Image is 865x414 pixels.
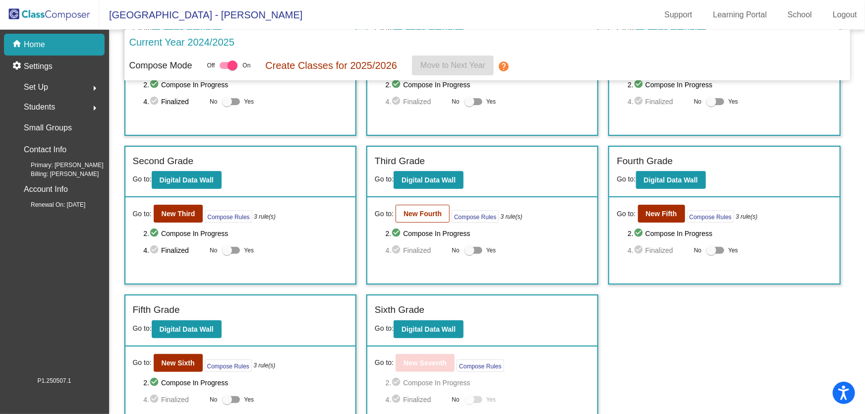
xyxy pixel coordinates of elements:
span: On [242,61,250,70]
span: Yes [728,244,738,256]
span: No [210,97,217,106]
mat-icon: check_circle [391,244,403,256]
span: No [452,246,460,255]
span: Go to: [375,175,394,183]
button: New Seventh [396,354,455,372]
span: No [452,97,460,106]
b: Digital Data Wall [160,325,214,333]
span: Yes [486,244,496,256]
mat-icon: check_circle [634,244,645,256]
span: Renewal On: [DATE] [15,200,85,209]
mat-icon: check_circle [391,394,403,406]
span: Go to: [133,209,152,219]
span: No [694,246,701,255]
span: 4. Finalized [386,394,447,406]
span: Move to Next Year [420,61,485,69]
p: Account Info [24,182,68,196]
mat-icon: check_circle [391,228,403,239]
b: New Third [162,210,195,218]
button: Compose Rules [205,210,252,223]
span: No [210,395,217,404]
span: 2. Compose In Progress [386,79,590,91]
mat-icon: settings [12,60,24,72]
mat-icon: arrow_right [89,82,101,94]
p: Current Year 2024/2025 [129,35,234,50]
span: Go to: [375,357,394,368]
b: Digital Data Wall [160,176,214,184]
span: 4. Finalized [628,244,689,256]
mat-icon: check_circle [391,79,403,91]
b: Digital Data Wall [402,176,456,184]
span: Go to: [133,324,152,332]
p: Home [24,39,45,51]
span: 4. Finalized [386,96,447,108]
mat-icon: check_circle [634,79,645,91]
button: New Third [154,205,203,223]
i: 3 rule(s) [254,212,276,221]
button: Digital Data Wall [152,320,222,338]
span: Primary: [PERSON_NAME] [15,161,104,170]
button: Digital Data Wall [152,171,222,189]
span: 2. Compose In Progress [628,228,832,239]
span: Yes [244,96,254,108]
span: Go to: [375,324,394,332]
p: Contact Info [24,143,66,157]
mat-icon: check_circle [149,228,161,239]
span: Go to: [617,209,635,219]
span: 4. Finalized [143,394,205,406]
button: Digital Data Wall [394,320,463,338]
label: Fifth Grade [133,303,180,317]
p: Settings [24,60,53,72]
mat-icon: check_circle [149,96,161,108]
span: Students [24,100,55,114]
button: Compose Rules [205,359,252,372]
button: Compose Rules [687,210,734,223]
mat-icon: arrow_right [89,102,101,114]
span: 4. Finalized [143,244,205,256]
b: New Fourth [404,210,442,218]
span: 4. Finalized [143,96,205,108]
span: Yes [728,96,738,108]
span: Yes [244,244,254,256]
mat-icon: home [12,39,24,51]
mat-icon: check_circle [149,244,161,256]
span: Set Up [24,80,48,94]
mat-icon: check_circle [391,96,403,108]
p: Create Classes for 2025/2026 [265,58,397,73]
button: Move to Next Year [412,56,494,75]
button: New Fourth [396,205,450,223]
span: [GEOGRAPHIC_DATA] - [PERSON_NAME] [99,7,302,23]
span: 2. Compose In Progress [386,228,590,239]
span: Off [207,61,215,70]
label: Sixth Grade [375,303,424,317]
span: 2. Compose In Progress [628,79,832,91]
span: 2. Compose In Progress [386,377,590,389]
span: Go to: [375,209,394,219]
a: Support [657,7,700,23]
b: New Sixth [162,359,195,367]
span: 4. Finalized [386,244,447,256]
i: 3 rule(s) [501,212,522,221]
mat-icon: check_circle [149,79,161,91]
button: Digital Data Wall [636,171,706,189]
a: Logout [825,7,865,23]
b: New Fifth [646,210,677,218]
button: Compose Rules [452,210,499,223]
span: 2. Compose In Progress [143,377,348,389]
b: New Seventh [404,359,447,367]
span: Yes [486,96,496,108]
b: Digital Data Wall [644,176,698,184]
label: Fourth Grade [617,154,673,169]
a: Learning Portal [705,7,775,23]
p: Compose Mode [129,59,192,72]
mat-icon: help [498,60,510,72]
a: School [780,7,820,23]
mat-icon: check_circle [149,394,161,406]
span: No [694,97,701,106]
mat-icon: check_circle [634,96,645,108]
b: Digital Data Wall [402,325,456,333]
mat-icon: check_circle [149,377,161,389]
span: Go to: [617,175,635,183]
span: Billing: [PERSON_NAME] [15,170,99,178]
button: Compose Rules [457,359,504,372]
